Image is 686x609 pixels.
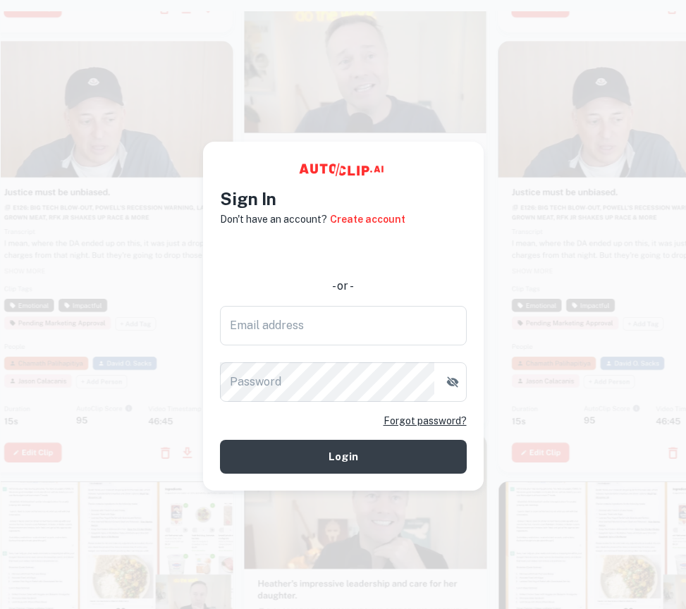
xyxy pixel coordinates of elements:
[384,413,467,429] a: Forgot password?
[220,278,467,295] div: - or -
[220,440,467,474] button: Login
[213,237,474,268] iframe: “使用 Google 账号登录”按钮
[220,186,467,211] h4: Sign In
[220,237,467,268] div: 使用 Google 账号登录。在新标签页中打开
[330,211,405,227] a: Create account
[220,211,327,227] p: Don't have an account?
